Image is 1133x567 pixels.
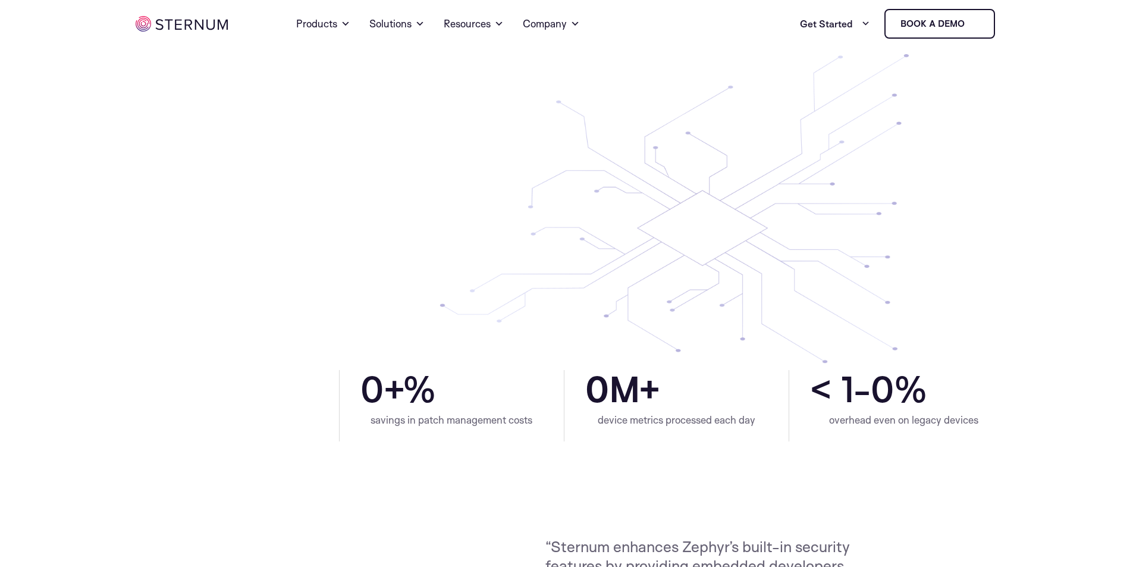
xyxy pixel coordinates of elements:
[136,16,228,32] img: sternum iot
[810,370,871,408] span: < 1-
[871,370,894,408] span: 0
[296,2,350,45] a: Products
[800,12,870,36] a: Get Started
[369,2,425,45] a: Solutions
[360,413,543,427] div: savings in patch management costs
[384,370,543,408] span: +%
[585,413,768,427] div: device metrics processed each day
[360,370,384,408] span: 0
[609,370,768,408] span: M+
[894,370,997,408] span: %
[523,2,580,45] a: Company
[444,2,504,45] a: Resources
[969,19,979,29] img: sternum iot
[585,370,609,408] span: 0
[810,413,997,427] div: overhead even on legacy devices
[884,9,995,39] a: Book a demo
